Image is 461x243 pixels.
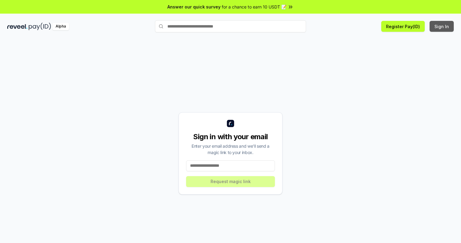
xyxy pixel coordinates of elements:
[186,143,275,156] div: Enter your email address and we’ll send a magic link to your inbox.
[222,4,286,10] span: for a chance to earn 10 USDT 📝
[7,23,27,30] img: reveel_dark
[167,4,221,10] span: Answer our quick survey
[381,21,425,32] button: Register Pay(ID)
[29,23,51,30] img: pay_id
[52,23,69,30] div: Alpha
[430,21,454,32] button: Sign In
[186,132,275,142] div: Sign in with your email
[227,120,234,127] img: logo_small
